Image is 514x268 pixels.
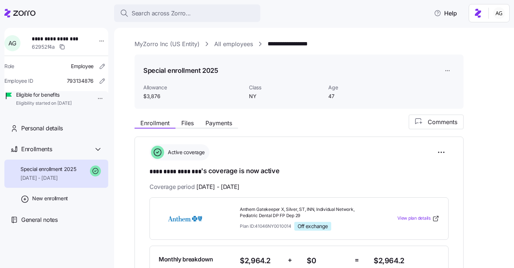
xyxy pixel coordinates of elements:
span: $0 [307,255,349,267]
span: Active coverage [166,149,205,156]
img: 5fc55c57e0610270ad857448bea2f2d5 [493,7,505,19]
span: Eligible for benefits [16,91,72,98]
span: Role [4,63,14,70]
span: Plan ID: 41046NY0010014 [240,223,291,229]
button: Comments [409,115,464,129]
span: 793134876 [67,77,94,85]
span: Payments [205,120,232,126]
span: A G [8,40,16,46]
a: View plan details [397,215,439,222]
button: Help [428,6,463,21]
span: [DATE] - [DATE] [196,182,239,191]
h1: Special enrollment 2025 [143,66,218,75]
span: General notes [21,215,58,224]
img: Anthem [159,210,211,227]
span: Anthem Gatekeeper X, Silver, ST, INN, Individual Network, Pediatric Dental DP FP Dep 29 [240,206,368,219]
a: All employees [214,40,253,49]
span: $3,876 [143,93,243,100]
span: New enrollment [32,195,68,202]
span: = [355,255,359,265]
span: Files [181,120,194,126]
span: 47 [328,93,402,100]
span: Personal details [21,124,63,133]
span: Off exchange [298,223,328,230]
span: Eligibility started on [DATE] [16,100,72,107]
span: Comments [428,118,457,126]
span: Coverage period [150,182,239,191]
span: Search across Zorro... [132,9,191,18]
span: Allowance [143,84,243,91]
span: Enrollments [21,145,52,154]
a: MyZorro Inc (US Entity) [135,40,200,49]
button: Search across Zorro... [114,4,260,22]
span: + [288,255,292,265]
span: Employee [71,63,94,70]
span: View plan details [397,215,431,222]
span: Monthly breakdown [159,255,213,264]
span: Enrollment [140,120,170,126]
span: [DATE] - [DATE] [20,174,76,182]
span: Age [328,84,402,91]
span: NY [249,93,322,100]
span: $2,964.2 [240,255,282,267]
span: Special enrollment 2025 [20,165,76,173]
h1: 's coverage is now active [150,166,449,176]
span: Class [249,84,322,91]
span: Employee ID [4,77,33,85]
span: $2,964.2 [374,255,439,267]
span: Help [434,9,457,18]
span: 62952f4a [32,43,55,51]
